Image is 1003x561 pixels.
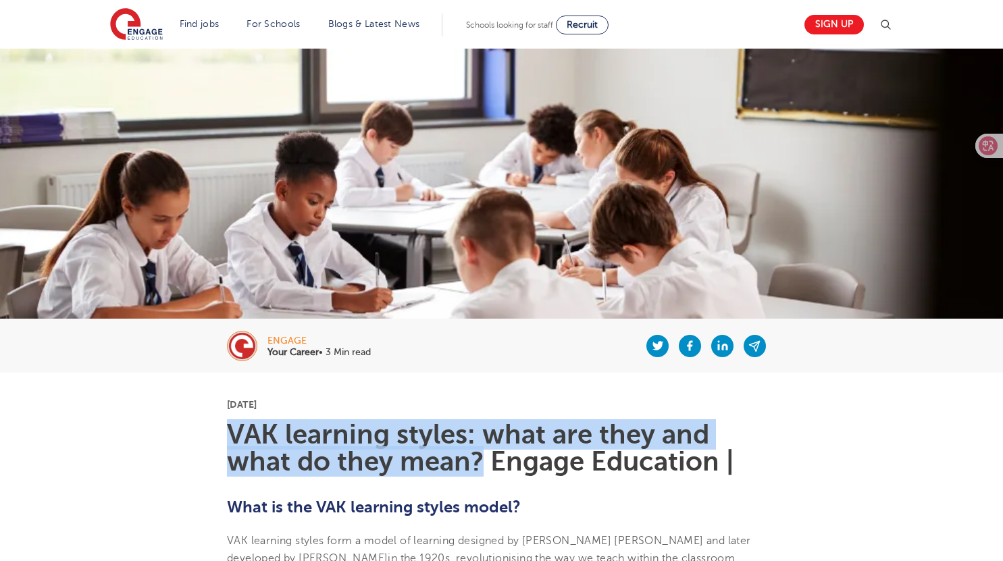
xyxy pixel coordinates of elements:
[466,20,553,30] span: Schools looking for staff
[556,16,609,34] a: Recruit
[804,15,864,34] a: Sign up
[267,348,371,357] p: • 3 Min read
[227,498,521,516] b: What is the VAK learning styles model?
[328,19,420,29] a: Blogs & Latest News
[180,19,220,29] a: Find jobs
[267,336,371,346] div: engage
[227,400,776,409] p: [DATE]
[567,20,598,30] span: Recruit
[267,347,319,357] b: Your Career
[227,421,776,475] h1: VAK learning styles: what are they and what do they mean? Engage Education |
[110,8,163,42] img: Engage Education
[247,19,300,29] a: For Schools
